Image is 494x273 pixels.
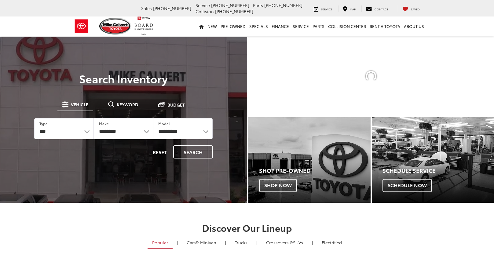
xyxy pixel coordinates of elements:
[117,102,138,107] span: Keyword
[196,239,216,246] span: & Minivan
[372,117,494,203] div: Toyota
[372,117,494,203] a: Schedule Service Schedule Now
[262,237,308,248] a: SUVs
[99,18,132,35] img: Mike Calvert Toyota
[219,16,247,36] a: Pre-Owned
[255,239,259,246] li: |
[99,121,109,126] label: Make
[382,168,494,174] h4: Schedule Service
[309,5,337,12] a: Service
[321,7,332,11] span: Service
[196,2,210,8] span: Service
[158,121,170,126] label: Model
[350,7,356,11] span: Map
[253,2,263,8] span: Parts
[175,239,179,246] li: |
[197,16,206,36] a: Home
[173,145,213,158] button: Search
[70,16,93,36] img: Toyota
[182,237,221,248] a: Cars
[230,237,252,248] a: Trucks
[32,223,463,233] h2: Discover Our Lineup
[259,168,371,174] h4: Shop Pre-Owned
[211,2,249,8] span: [PHONE_NUMBER]
[326,16,368,36] a: Collision Center
[206,16,219,36] a: New
[311,16,326,36] a: Parts
[167,103,185,107] span: Budget
[153,5,191,11] span: [PHONE_NUMBER]
[317,237,346,248] a: Electrified
[264,2,302,8] span: [PHONE_NUMBER]
[270,16,291,36] a: Finance
[224,239,228,246] li: |
[411,7,420,11] span: Saved
[248,117,371,203] div: Toyota
[26,72,221,85] h3: Search Inventory
[310,239,314,246] li: |
[247,16,270,36] a: Specials
[398,5,424,12] a: My Saved Vehicles
[71,102,88,107] span: Vehicle
[291,16,311,36] a: Service
[368,16,402,36] a: Rent a Toyota
[375,7,388,11] span: Contact
[382,179,432,192] span: Schedule Now
[402,16,426,36] a: About Us
[196,8,214,14] span: Collision
[266,239,293,246] span: Crossovers &
[39,121,48,126] label: Type
[338,5,360,12] a: Map
[248,117,371,203] a: Shop Pre-Owned Shop Now
[148,237,173,249] a: Popular
[259,179,297,192] span: Shop Now
[148,145,172,158] button: Reset
[215,8,253,14] span: [PHONE_NUMBER]
[141,5,152,11] span: Sales
[361,5,393,12] a: Contact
